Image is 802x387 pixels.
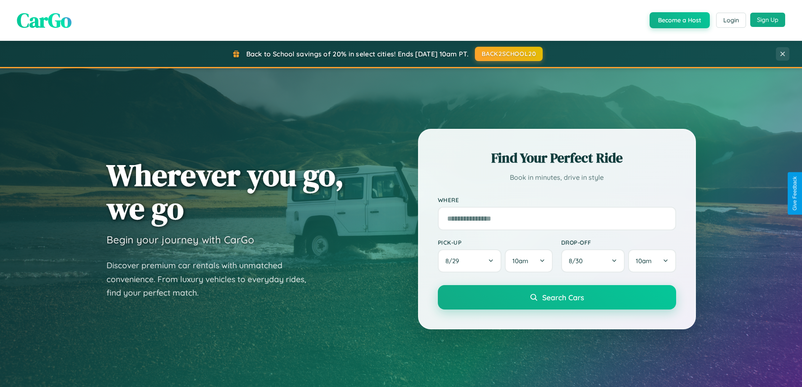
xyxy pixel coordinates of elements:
span: 8 / 30 [569,257,587,265]
button: BACK2SCHOOL20 [475,47,543,61]
button: 8/29 [438,249,502,272]
span: 10am [636,257,652,265]
h2: Find Your Perfect Ride [438,149,676,167]
button: Search Cars [438,285,676,310]
button: Sign Up [750,13,785,27]
h3: Begin your journey with CarGo [107,233,254,246]
span: 10am [512,257,528,265]
button: Login [716,13,746,28]
button: 10am [505,249,552,272]
button: 10am [628,249,676,272]
p: Book in minutes, drive in style [438,171,676,184]
label: Pick-up [438,239,553,246]
span: Back to School savings of 20% in select cities! Ends [DATE] 10am PT. [246,50,469,58]
h1: Wherever you go, we go [107,158,344,225]
div: Give Feedback [792,176,798,211]
label: Where [438,196,676,203]
button: Become a Host [650,12,710,28]
p: Discover premium car rentals with unmatched convenience. From luxury vehicles to everyday rides, ... [107,259,317,300]
label: Drop-off [561,239,676,246]
span: 8 / 29 [445,257,463,265]
button: 8/30 [561,249,625,272]
span: CarGo [17,6,72,34]
span: Search Cars [542,293,584,302]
